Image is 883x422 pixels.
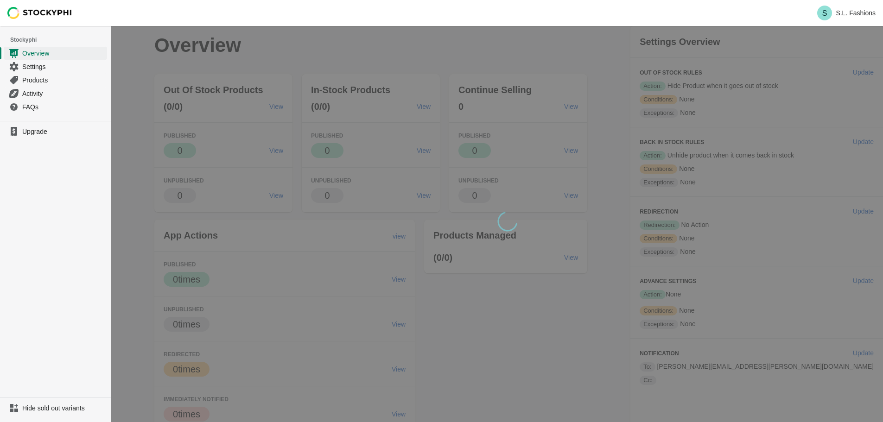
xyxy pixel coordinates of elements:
[22,62,105,71] span: Settings
[813,4,879,22] button: Avatar with initials SS.L. Fashions
[836,9,876,17] p: S.L. Fashions
[4,100,107,113] a: FAQs
[10,35,111,44] span: Stockyphi
[22,403,105,413] span: Hide sold out variants
[4,402,107,415] a: Hide sold out variants
[4,46,107,60] a: Overview
[7,7,72,19] img: Stockyphi
[22,49,105,58] span: Overview
[22,102,105,112] span: FAQs
[4,73,107,87] a: Products
[22,76,105,85] span: Products
[4,125,107,138] a: Upgrade
[4,87,107,100] a: Activity
[822,9,827,17] text: S
[817,6,832,20] span: Avatar with initials S
[4,60,107,73] a: Settings
[22,127,105,136] span: Upgrade
[22,89,105,98] span: Activity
